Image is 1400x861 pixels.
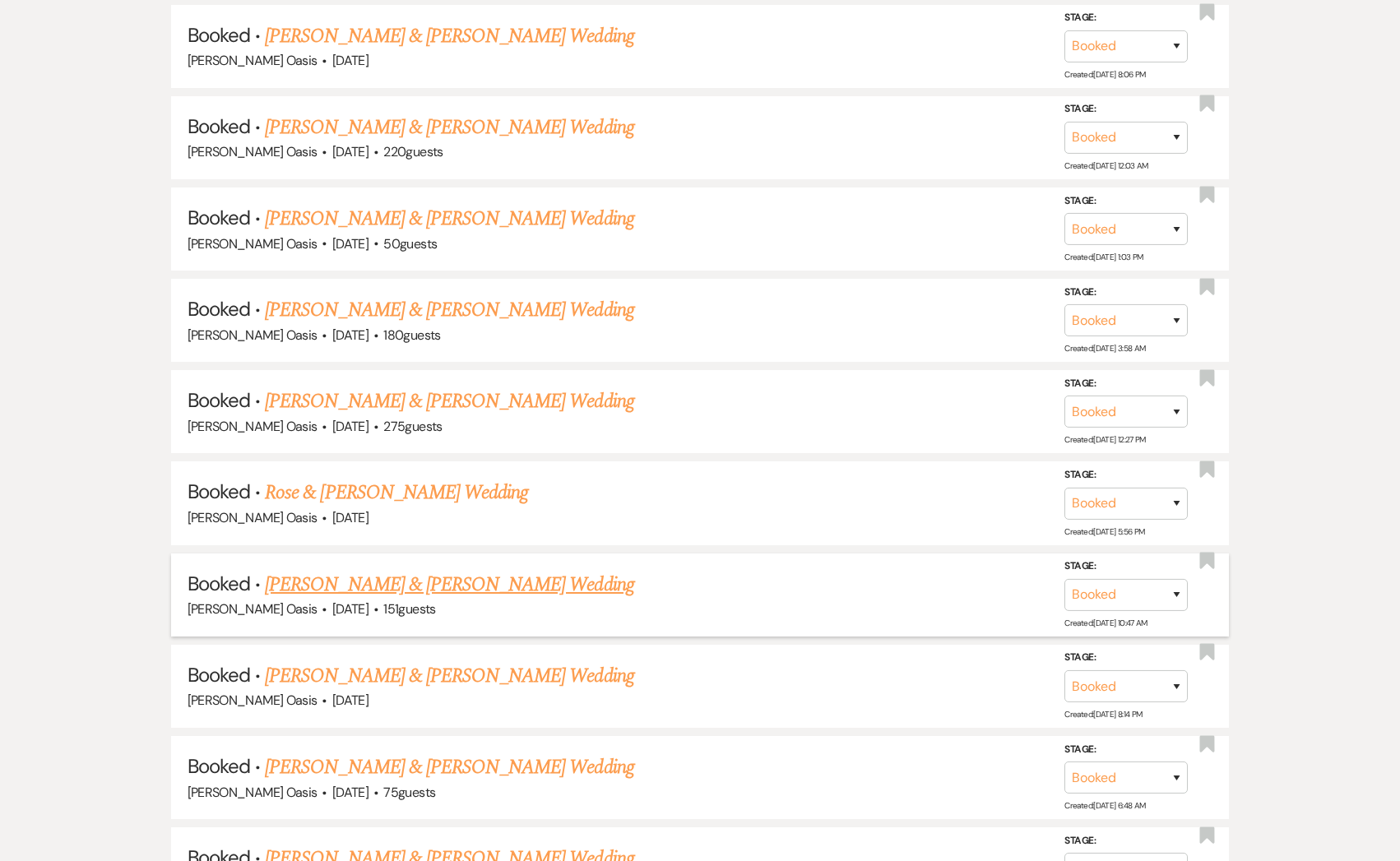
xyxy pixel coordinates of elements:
a: Rose & [PERSON_NAME] Wedding [265,478,528,507]
a: [PERSON_NAME] & [PERSON_NAME] Wedding [265,113,633,142]
span: Created: [DATE] 10:47 AM [1064,618,1147,628]
span: Booked [188,387,250,413]
span: [PERSON_NAME] Oasis [188,235,318,252]
span: Created: [DATE] 3:58 AM [1064,343,1145,354]
label: Stage: [1064,466,1188,484]
span: [PERSON_NAME] Oasis [188,509,318,526]
span: Created: [DATE] 12:27 PM [1064,434,1145,445]
span: [DATE] [332,235,369,252]
span: 275 guests [383,418,442,435]
span: 50 guests [383,235,437,252]
label: Stage: [1064,9,1188,27]
span: Booked [188,296,250,322]
span: [DATE] [332,509,369,526]
span: Booked [188,113,250,139]
span: [DATE] [332,326,369,344]
span: Booked [188,571,250,596]
span: Booked [188,205,250,230]
span: Booked [188,662,250,687]
span: [DATE] [332,418,369,435]
label: Stage: [1064,741,1188,759]
span: Created: [DATE] 8:14 PM [1064,709,1142,720]
span: 220 guests [383,143,443,160]
span: Created: [DATE] 6:48 AM [1064,800,1145,811]
label: Stage: [1064,192,1188,210]
span: [PERSON_NAME] Oasis [188,784,318,801]
span: [PERSON_NAME] Oasis [188,52,318,69]
a: [PERSON_NAME] & [PERSON_NAME] Wedding [265,204,633,234]
label: Stage: [1064,284,1188,302]
span: Created: [DATE] 1:03 PM [1064,252,1143,262]
label: Stage: [1064,649,1188,667]
span: 75 guests [383,784,435,801]
span: [DATE] [332,52,369,69]
span: [DATE] [332,600,369,618]
span: [PERSON_NAME] Oasis [188,143,318,160]
span: [DATE] [332,143,369,160]
span: [PERSON_NAME] Oasis [188,418,318,435]
span: Created: [DATE] 8:06 PM [1064,69,1145,80]
span: Created: [DATE] 12:03 AM [1064,160,1147,171]
span: Booked [188,22,250,48]
span: Booked [188,479,250,504]
span: [DATE] [332,692,369,709]
span: [DATE] [332,784,369,801]
label: Stage: [1064,375,1188,393]
a: [PERSON_NAME] & [PERSON_NAME] Wedding [265,21,633,51]
a: [PERSON_NAME] & [PERSON_NAME] Wedding [265,661,633,691]
span: Created: [DATE] 5:56 PM [1064,526,1144,537]
label: Stage: [1064,832,1188,850]
span: 151 guests [383,600,435,618]
span: 180 guests [383,326,440,344]
a: [PERSON_NAME] & [PERSON_NAME] Wedding [265,570,633,599]
a: [PERSON_NAME] & [PERSON_NAME] Wedding [265,295,633,325]
label: Stage: [1064,100,1188,118]
a: [PERSON_NAME] & [PERSON_NAME] Wedding [265,387,633,416]
span: [PERSON_NAME] Oasis [188,692,318,709]
label: Stage: [1064,558,1188,576]
a: [PERSON_NAME] & [PERSON_NAME] Wedding [265,752,633,782]
span: Booked [188,753,250,779]
span: [PERSON_NAME] Oasis [188,600,318,618]
span: [PERSON_NAME] Oasis [188,326,318,344]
